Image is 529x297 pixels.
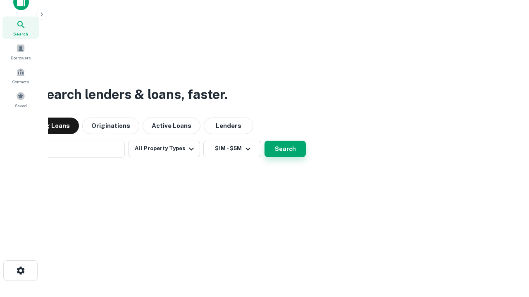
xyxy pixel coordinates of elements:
[12,78,29,85] span: Contacts
[13,31,28,37] span: Search
[2,88,39,111] a: Saved
[264,141,306,157] button: Search
[2,40,39,63] a: Borrowers
[203,141,261,157] button: $1M - $5M
[2,16,39,39] a: Search
[11,54,31,61] span: Borrowers
[128,141,200,157] button: All Property Types
[2,64,39,87] a: Contacts
[38,85,228,104] h3: Search lenders & loans, faster.
[488,231,529,271] iframe: Chat Widget
[143,118,200,134] button: Active Loans
[15,102,27,109] span: Saved
[204,118,253,134] button: Lenders
[82,118,139,134] button: Originations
